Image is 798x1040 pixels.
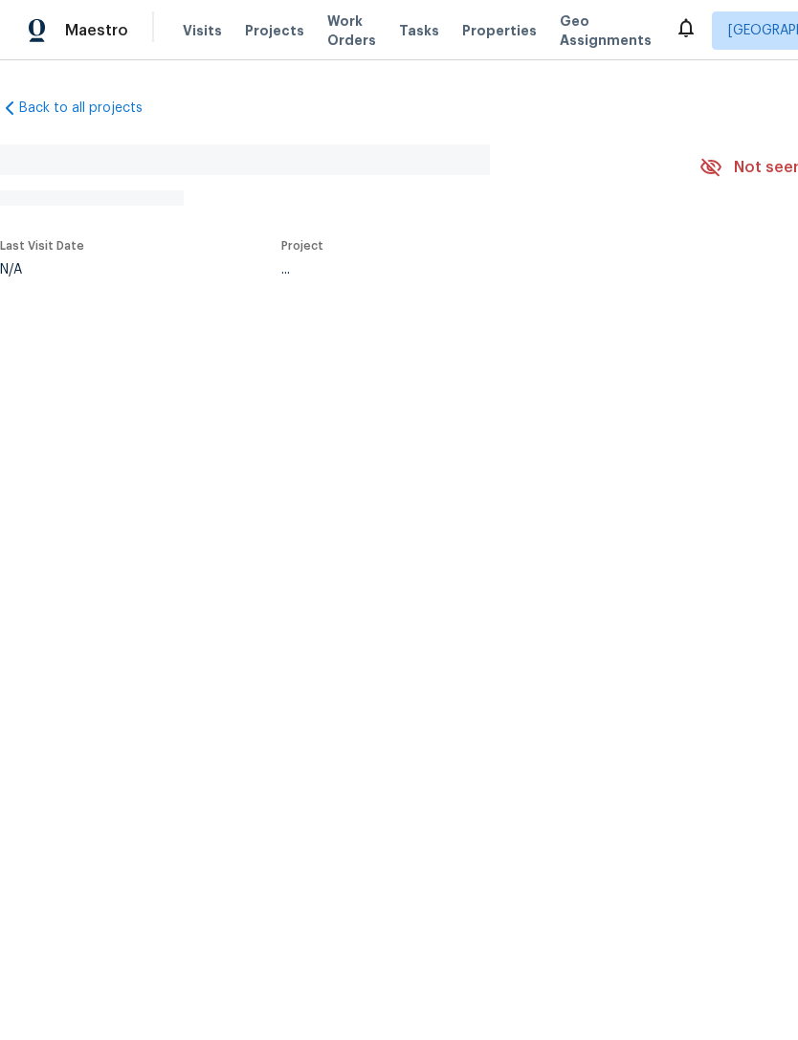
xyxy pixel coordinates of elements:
[65,21,128,40] span: Maestro
[281,263,649,277] div: ...
[462,21,537,40] span: Properties
[327,11,376,50] span: Work Orders
[560,11,652,50] span: Geo Assignments
[281,240,323,252] span: Project
[245,21,304,40] span: Projects
[183,21,222,40] span: Visits
[399,24,439,37] span: Tasks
